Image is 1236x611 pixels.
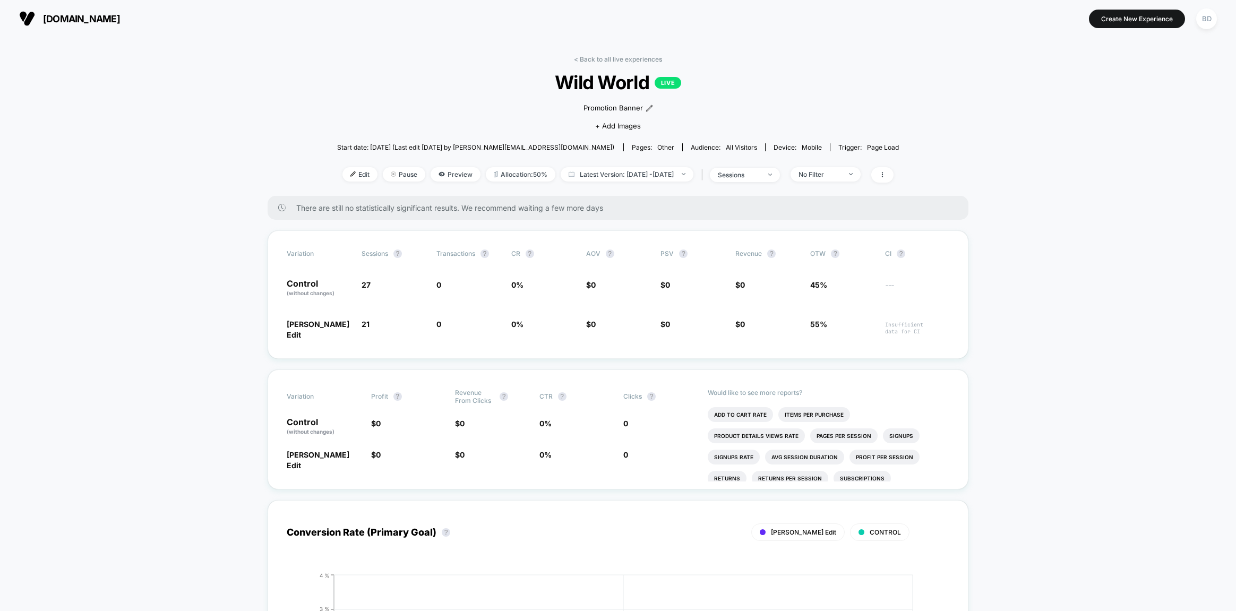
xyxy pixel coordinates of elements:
span: Pause [383,167,425,182]
span: 0 [376,450,381,459]
button: ? [480,249,489,258]
span: 0 [436,320,441,329]
span: (without changes) [287,290,334,296]
button: ? [442,528,450,537]
span: PSV [660,249,674,257]
span: $ [371,450,381,459]
span: 45% [810,280,827,289]
button: [DOMAIN_NAME] [16,10,123,27]
img: rebalance [494,171,498,177]
button: ? [606,249,614,258]
span: [PERSON_NAME] Edit [287,450,349,470]
img: edit [350,171,356,177]
span: All Visitors [726,143,757,151]
span: Promotion Banner [583,103,643,114]
span: $ [455,450,465,459]
span: Sessions [362,249,388,257]
span: There are still no statistically significant results. We recommend waiting a few more days [296,203,947,212]
span: 0 [740,280,745,289]
button: ? [767,249,776,258]
li: Returns [708,471,746,486]
span: CONTROL [870,528,901,536]
span: 0 % [511,320,523,329]
li: Returns Per Session [752,471,828,486]
button: ? [831,249,839,258]
span: 0 % [539,419,552,428]
button: Create New Experience [1089,10,1185,28]
span: $ [660,320,670,329]
div: BD [1196,8,1217,29]
span: Wild World [365,71,871,93]
span: mobile [802,143,822,151]
span: Revenue [735,249,762,257]
li: Subscriptions [834,471,891,486]
span: [PERSON_NAME] Edit [771,528,836,536]
button: ? [679,249,688,258]
span: Transactions [436,249,475,257]
span: AOV [586,249,600,257]
span: Variation [287,389,345,405]
button: ? [647,392,656,401]
span: Allocation: 50% [486,167,555,182]
p: Would like to see more reports? [708,389,950,397]
button: ? [500,392,508,401]
span: $ [455,419,465,428]
span: 0 % [539,450,552,459]
li: Product Details Views Rate [708,428,805,443]
li: Pages Per Session [810,428,878,443]
span: 0 [591,280,596,289]
span: Insufficient data for CI [885,321,949,340]
span: 0 [376,419,381,428]
img: end [768,174,772,176]
span: $ [735,280,745,289]
img: end [682,173,685,175]
span: 21 [362,320,370,329]
button: ? [526,249,534,258]
span: Variation [287,249,345,258]
a: < Back to all live experiences [574,55,662,63]
span: 0 [460,419,465,428]
span: Clicks [623,392,642,400]
span: CTR [539,392,553,400]
div: Pages: [632,143,674,151]
img: end [849,173,853,175]
span: 0 [665,280,670,289]
span: CI [885,249,943,258]
span: Latest Version: [DATE] - [DATE] [561,167,693,182]
span: 0 [665,320,670,329]
span: [PERSON_NAME] Edit [287,320,349,339]
span: Edit [342,167,377,182]
button: ? [897,249,905,258]
img: Visually logo [19,11,35,27]
span: 27 [362,280,371,289]
span: $ [735,320,745,329]
span: 55% [810,320,827,329]
span: --- [885,282,949,297]
span: CR [511,249,520,257]
p: LIVE [655,77,681,89]
span: Device: [765,143,830,151]
button: BD [1193,8,1220,30]
span: [DOMAIN_NAME] [43,13,120,24]
span: $ [586,320,596,329]
span: Page Load [867,143,899,151]
li: Signups [883,428,920,443]
button: ? [558,392,566,401]
li: Profit Per Session [849,450,920,464]
span: OTW [810,249,869,258]
span: 0 [436,280,441,289]
button: ? [393,249,402,258]
span: 0 [591,320,596,329]
img: calendar [569,171,574,177]
span: Profit [371,392,388,400]
span: $ [586,280,596,289]
button: ? [393,392,402,401]
span: + Add Images [595,122,641,130]
span: Start date: [DATE] (Last edit [DATE] by [PERSON_NAME][EMAIL_ADDRESS][DOMAIN_NAME]) [337,143,614,151]
tspan: 4 % [320,572,330,578]
div: sessions [718,171,760,179]
span: (without changes) [287,428,334,435]
span: Revenue From Clicks [455,389,494,405]
span: Preview [431,167,480,182]
span: 0 [740,320,745,329]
